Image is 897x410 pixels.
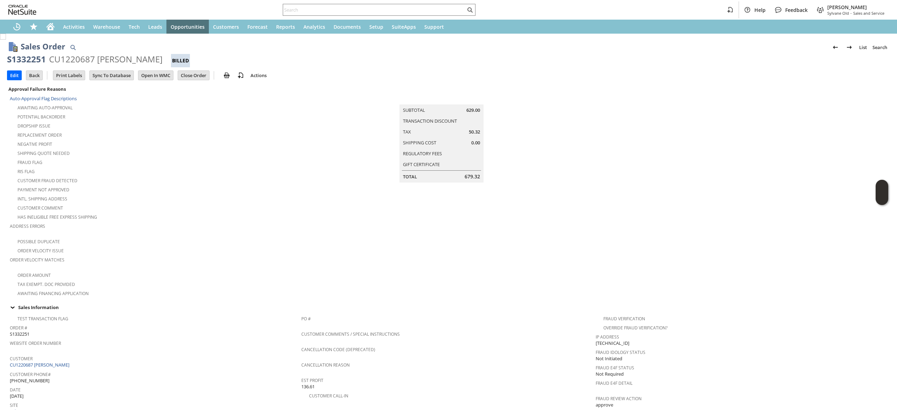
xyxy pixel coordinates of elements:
[831,43,840,52] img: Previous
[369,23,383,30] span: Setup
[827,4,884,11] span: [PERSON_NAME]
[93,23,120,30] span: Warehouse
[53,71,85,80] input: Print Labels
[63,23,85,30] span: Activities
[466,107,480,114] span: 629.00
[46,22,55,31] svg: Home
[403,118,457,124] a: Transaction Discount
[10,257,64,263] a: Order Velocity Matches
[21,41,65,52] h1: Sales Order
[603,316,645,322] a: Fraud Verification
[365,20,388,34] a: Setup
[754,7,766,13] span: Help
[138,71,173,80] input: Open In WMC
[876,180,888,205] iframe: Click here to launch Oracle Guided Learning Help Panel
[469,129,480,135] span: 50.32
[301,331,400,337] a: Customer Comments / Special Instructions
[144,20,166,34] a: Leads
[403,161,440,168] a: Gift Certificate
[388,20,420,34] a: SuiteApps
[129,23,140,30] span: Tech
[10,362,71,368] a: CU1220687 [PERSON_NAME]
[7,71,21,80] input: Edit
[18,248,64,254] a: Order Velocity Issue
[853,11,884,16] span: Sales and Service
[171,54,190,67] div: Billed
[18,205,63,211] a: Customer Comment
[596,340,629,347] span: [TECHNICAL_ID]
[403,150,442,157] a: Regulatory Fees
[7,303,887,312] div: Sales Information
[18,178,77,184] a: Customer Fraud Detected
[603,325,667,331] a: Override Fraud Verification?
[18,159,42,165] a: Fraud Flag
[18,150,70,156] a: Shipping Quote Needed
[392,23,416,30] span: SuiteApps
[18,196,67,202] a: Intl. Shipping Address
[424,23,444,30] span: Support
[18,123,50,129] a: Dropship Issue
[596,334,619,340] a: IP Address
[18,105,73,111] a: Awaiting Auto-Approval
[827,11,849,16] span: Sylvane Old
[18,132,62,138] a: Replacement Order
[18,187,69,193] a: Payment not approved
[10,393,23,399] span: [DATE]
[596,380,632,386] a: Fraud E4F Detail
[876,193,888,205] span: Oracle Guided Learning Widget. To move around, please hold and drag
[272,20,299,34] a: Reports
[209,20,243,34] a: Customers
[18,114,65,120] a: Potential Backorder
[18,316,68,322] a: Test Transaction Flag
[471,139,480,146] span: 0.00
[18,169,35,175] a: RIS flag
[222,71,231,80] img: print.svg
[301,316,311,322] a: PO #
[18,281,75,287] a: Tax Exempt. Doc Provided
[596,402,613,408] span: approve
[856,42,870,53] a: List
[13,22,21,31] svg: Recent Records
[18,291,89,296] a: Awaiting Financing Application
[237,71,245,80] img: add-record.svg
[466,6,474,14] svg: Search
[248,72,269,78] a: Actions
[301,347,375,353] a: Cancellation Code (deprecated)
[89,20,124,34] a: Warehouse
[283,6,466,14] input: Search
[465,173,480,180] span: 679.32
[870,42,890,53] a: Search
[18,141,52,147] a: Negative Profit
[90,71,133,80] input: Sync To Database
[334,23,361,30] span: Documents
[596,365,634,371] a: Fraud E4F Status
[10,223,45,229] a: Address Errors
[10,402,18,408] a: Site
[247,23,268,30] span: Forecast
[26,71,42,80] input: Back
[596,396,642,402] a: Fraud Review Action
[301,362,350,368] a: Cancellation Reason
[309,393,348,399] a: Customer Call-in
[10,325,27,331] a: Order #
[301,377,323,383] a: Est Profit
[7,84,299,94] div: Approval Failure Reasons
[243,20,272,34] a: Forecast
[10,356,33,362] a: Customer
[596,355,622,362] span: Not Initiated
[785,7,808,13] span: Feedback
[25,20,42,34] div: Shortcuts
[845,43,854,52] img: Next
[850,11,852,16] span: -
[7,54,46,65] div: S1332251
[10,340,61,346] a: Website Order Number
[148,23,162,30] span: Leads
[124,20,144,34] a: Tech
[171,23,205,30] span: Opportunities
[329,20,365,34] a: Documents
[10,331,29,337] span: S1332251
[166,20,209,34] a: Opportunities
[301,383,315,390] span: 136.61
[10,377,49,384] span: [PHONE_NUMBER]
[276,23,295,30] span: Reports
